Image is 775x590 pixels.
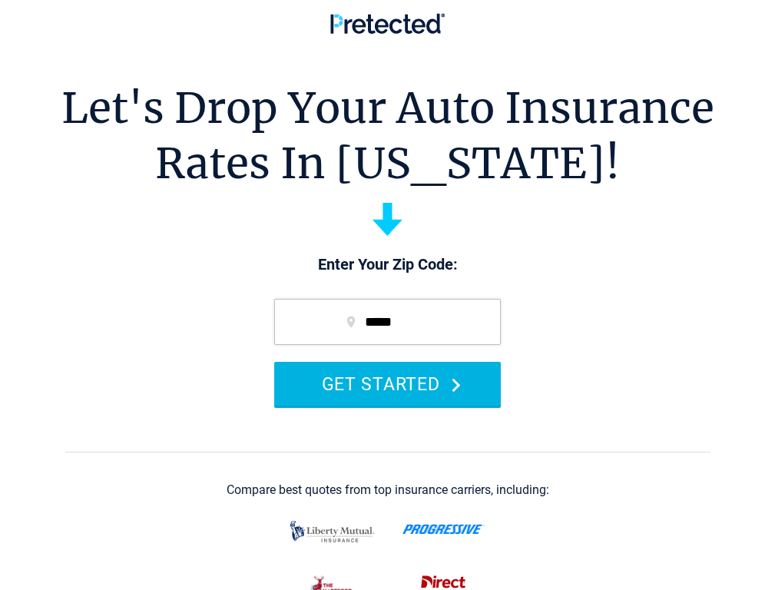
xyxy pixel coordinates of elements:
[286,513,379,550] img: liberty
[259,254,516,276] p: Enter Your Zip Code:
[274,299,501,345] input: zip code
[274,362,501,406] button: GET STARTED
[61,81,714,191] h1: Let's Drop Your Auto Insurance Rates In [US_STATE]!
[402,524,485,535] img: progressive
[227,483,549,497] div: Compare best quotes from top insurance carriers, including:
[330,13,445,34] img: Pretected Logo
